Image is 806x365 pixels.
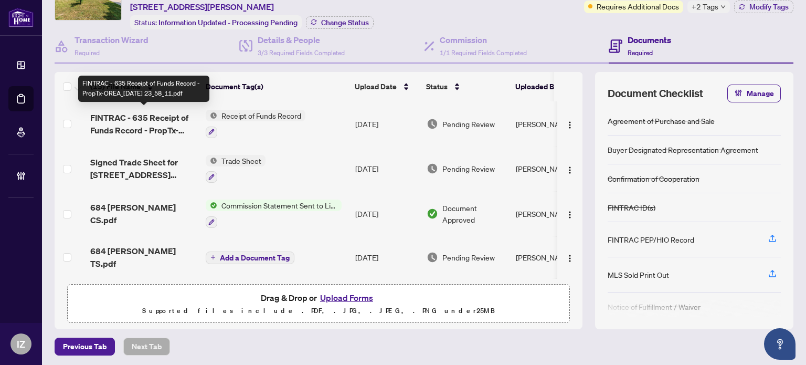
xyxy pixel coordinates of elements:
img: Document Status [427,252,438,263]
span: Modify Tags [749,3,789,11]
span: Receipt of Funds Record [217,110,305,121]
span: Pending Review [442,118,495,130]
span: Commission Statement Sent to Listing Brokerage [217,200,342,211]
button: Add a Document Tag [206,251,294,264]
img: Status Icon [206,200,217,211]
span: down [720,4,726,9]
span: Previous Tab [63,338,107,355]
span: Information Updated - Processing Pending [158,18,298,27]
span: Signed Trade Sheet for [STREET_ADDRESS][PERSON_NAME]pdf [90,156,197,181]
td: [PERSON_NAME] [512,147,590,192]
span: Drag & Drop or [261,291,376,305]
td: [PERSON_NAME] [512,278,590,324]
div: FINTRAC ID(s) [608,202,655,213]
div: Buyer Designated Representation Agreement [608,144,758,155]
span: Drag & Drop orUpload FormsSupported files include .PDF, .JPG, .JPEG, .PNG under25MB [68,285,569,324]
button: Modify Tags [734,1,793,13]
h4: Commission [440,34,527,46]
img: logo [8,8,34,27]
span: Trade Sheet [217,155,266,166]
img: Status Icon [206,110,217,121]
span: Change Status [321,19,369,26]
th: Uploaded By [511,72,590,101]
span: 3/3 Required Fields Completed [258,49,345,57]
button: Next Tab [123,338,170,356]
span: Required [75,49,100,57]
button: Logo [561,205,578,222]
div: Status: [130,15,302,29]
h4: Details & People [258,34,345,46]
td: [DATE] [351,278,422,324]
td: [PERSON_NAME] [512,101,590,147]
div: Confirmation of Cooperation [608,173,699,184]
span: Add a Document Tag [220,254,290,262]
td: [DATE] [351,191,422,236]
span: FINTRAC - 635 Receipt of Funds Record - PropTx-OREA_[DATE] 23_58_11.pdf [90,111,197,137]
td: [DATE] [351,101,422,147]
td: [PERSON_NAME] [512,236,590,278]
img: Logo [566,121,574,129]
th: (13) File Name [86,72,201,101]
span: Requires Additional Docs [597,1,679,12]
div: Agreement of Purchase and Sale [608,115,715,127]
button: Upload Forms [317,291,376,305]
span: IZ [17,337,25,351]
th: Upload Date [351,72,422,101]
span: Document Approved [442,202,507,225]
th: Document Tag(s) [201,72,351,101]
img: Document Status [427,118,438,130]
img: Document Status [427,163,438,174]
h4: Documents [628,34,671,46]
p: Supported files include .PDF, .JPG, .JPEG, .PNG under 25 MB [74,305,563,317]
th: Status [422,72,511,101]
td: [DATE] [351,236,422,278]
div: FINTRAC PEP/HIO Record [608,234,694,245]
button: Logo [561,116,578,132]
button: Logo [561,249,578,266]
span: [STREET_ADDRESS][PERSON_NAME] [130,1,274,13]
span: Document Checklist [608,86,703,101]
span: plus [210,255,216,260]
button: Add a Document Tag [206,252,294,264]
button: Status IconTrade Sheet [206,155,266,183]
span: 684 [PERSON_NAME] TS.pdf [90,245,197,270]
div: MLS Sold Print Out [608,269,669,280]
td: [DATE] [351,147,422,192]
button: Previous Tab [55,338,115,356]
span: Status [426,81,448,92]
span: Pending Review [442,163,495,174]
button: Manage [727,85,781,102]
button: Status IconReceipt of Funds Record [206,110,305,138]
span: +2 Tags [692,1,718,13]
img: Logo [566,254,574,263]
div: FINTRAC - 635 Receipt of Funds Record - PropTx-OREA_[DATE] 23_58_11.pdf [78,76,209,102]
span: Required [628,49,653,57]
span: Upload Date [355,81,397,92]
span: Manage [747,85,774,102]
td: [PERSON_NAME] [512,191,590,236]
img: Document Status [427,208,438,220]
button: Open asap [764,328,796,360]
button: Status IconCommission Statement Sent to Listing Brokerage [206,200,342,228]
h4: Transaction Wizard [75,34,149,46]
span: Pending Review [442,252,495,263]
button: Logo [561,160,578,177]
span: 1/1 Required Fields Completed [440,49,527,57]
img: Status Icon [206,155,217,166]
img: Logo [566,211,574,219]
button: Change Status [306,16,374,29]
img: Logo [566,166,574,174]
span: 684 [PERSON_NAME] CS.pdf [90,201,197,226]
